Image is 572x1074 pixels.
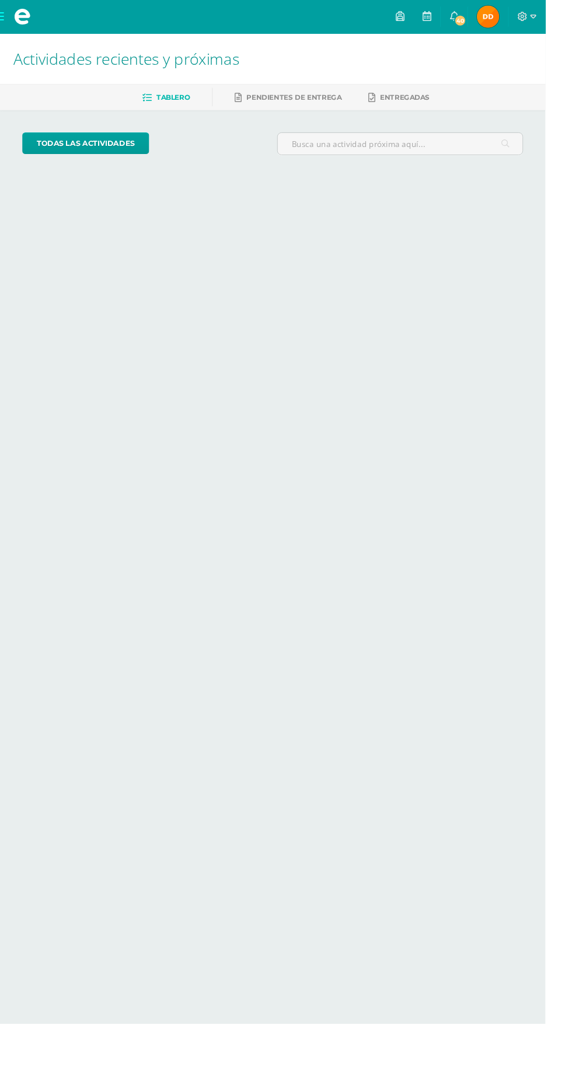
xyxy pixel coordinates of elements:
span: 40 [476,15,489,28]
span: Tablero [164,97,199,106]
span: Entregadas [399,97,451,106]
img: 7a0c8d3daf8d8c0c1e559816331ed79a.png [500,6,524,29]
span: Actividades recientes y próximas [14,50,251,72]
a: Entregadas [386,93,451,111]
span: Pendientes de entrega [259,97,358,106]
a: Tablero [149,93,199,111]
input: Busca una actividad próxima aquí... [291,139,548,162]
a: Pendientes de entrega [246,93,358,111]
a: todas las Actividades [23,139,156,162]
